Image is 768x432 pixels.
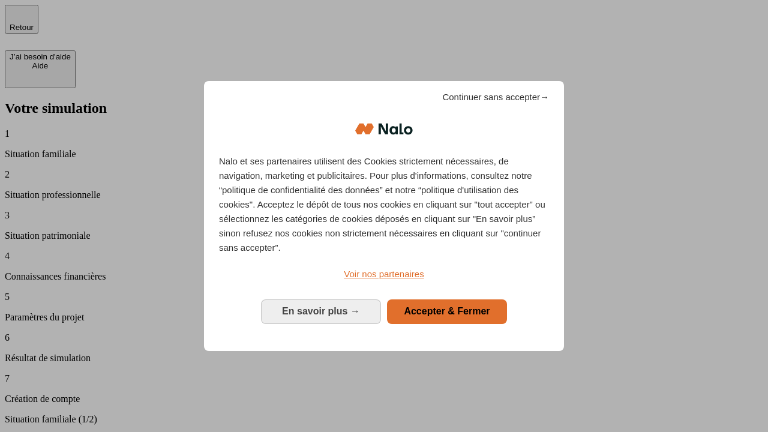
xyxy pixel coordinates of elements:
span: Voir nos partenaires [344,269,424,279]
img: Logo [355,111,413,147]
button: Accepter & Fermer: Accepter notre traitement des données et fermer [387,299,507,323]
button: En savoir plus: Configurer vos consentements [261,299,381,323]
p: Nalo et ses partenaires utilisent des Cookies strictement nécessaires, de navigation, marketing e... [219,154,549,255]
span: Continuer sans accepter→ [442,90,549,104]
span: En savoir plus → [282,306,360,316]
div: Bienvenue chez Nalo Gestion du consentement [204,81,564,350]
span: Accepter & Fermer [404,306,490,316]
a: Voir nos partenaires [219,267,549,281]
